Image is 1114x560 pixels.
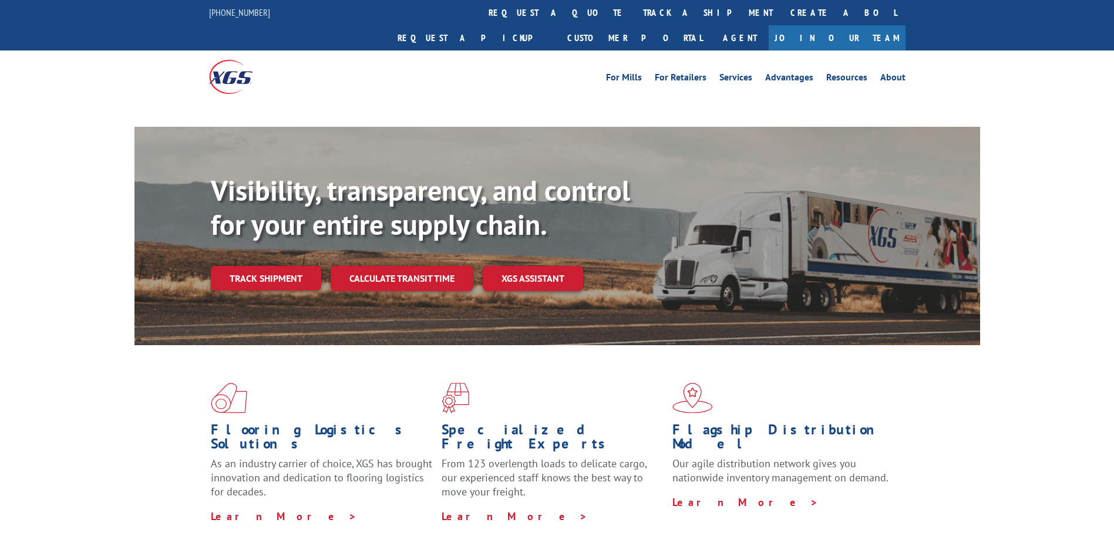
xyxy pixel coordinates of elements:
span: As an industry carrier of choice, XGS has brought innovation and dedication to flooring logistics... [211,457,432,498]
img: xgs-icon-focused-on-flooring-red [442,383,469,413]
a: For Retailers [655,73,706,86]
img: xgs-icon-flagship-distribution-model-red [672,383,713,413]
a: Services [719,73,752,86]
a: Request a pickup [389,25,558,50]
a: About [880,73,906,86]
h1: Flooring Logistics Solutions [211,423,433,457]
img: xgs-icon-total-supply-chain-intelligence-red [211,383,247,413]
a: Customer Portal [558,25,711,50]
h1: Specialized Freight Experts [442,423,664,457]
a: Learn More > [672,495,819,509]
a: Learn More > [211,510,357,523]
span: Our agile distribution network gives you nationwide inventory management on demand. [672,457,888,484]
a: For Mills [606,73,642,86]
a: Agent [711,25,769,50]
a: Learn More > [442,510,588,523]
b: Visibility, transparency, and control for your entire supply chain. [211,172,630,242]
a: Resources [826,73,867,86]
p: From 123 overlength loads to delicate cargo, our experienced staff knows the best way to move you... [442,457,664,509]
a: XGS ASSISTANT [483,266,583,291]
a: Track shipment [211,266,321,291]
h1: Flagship Distribution Model [672,423,894,457]
a: Join Our Team [769,25,906,50]
a: Advantages [765,73,813,86]
a: Calculate transit time [331,266,473,291]
a: [PHONE_NUMBER] [209,6,270,18]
